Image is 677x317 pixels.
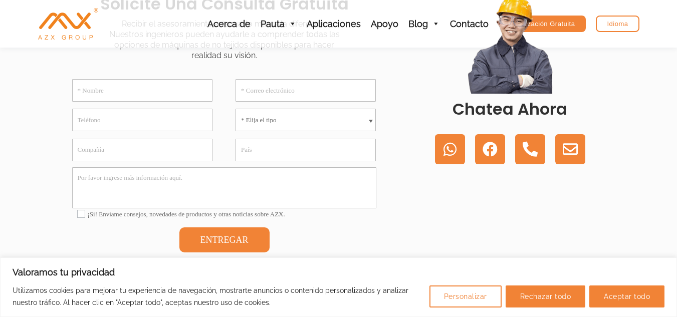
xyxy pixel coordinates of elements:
font: Personalizar [444,292,487,300]
font: Idioma [607,20,628,28]
font: ¡Sí! Envíame consejos, novedades de productos y otras noticias sobre AZX. [88,210,285,218]
font: Pauta [261,19,285,29]
font: Aceptar todo [604,292,650,300]
input: País [236,139,376,161]
font: Chatea ahora [453,98,567,120]
input: Compañía [72,139,212,161]
button: Rechazar todo [506,285,586,307]
font: Rechazar todo [520,292,571,300]
font: Aplicaciones [307,19,361,29]
select: * Elija el tipo [236,109,376,131]
input: * Correo electrónico [236,79,376,102]
button: Personalizar [429,285,502,307]
font: ENTREGAR [200,235,249,245]
input: * Nombre [72,79,212,102]
font: Utilizamos cookies para mejorar tu experiencia de navegación, mostrarte anuncios o contenido pers... [13,286,408,306]
font: Recibir el asesoramiento adecuado marca la diferencia. Nuestros ingenieros pueden ayudarle a comp... [109,19,340,60]
font: Apoyo [371,19,398,29]
a: Máquina de no tejidos AZX [38,19,98,28]
textarea: Por favor ingrese más información aquí. [72,167,376,208]
font: Valoramos tu privacidad [13,267,115,277]
button: ENTREGAR [179,227,270,252]
button: Aceptar todo [589,285,664,307]
input: Teléfono [72,109,212,131]
font: Acerca de [207,19,251,29]
input: ¡Sí! Envíame consejos, novedades de productos y otras noticias sobre AZX. [77,210,85,218]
